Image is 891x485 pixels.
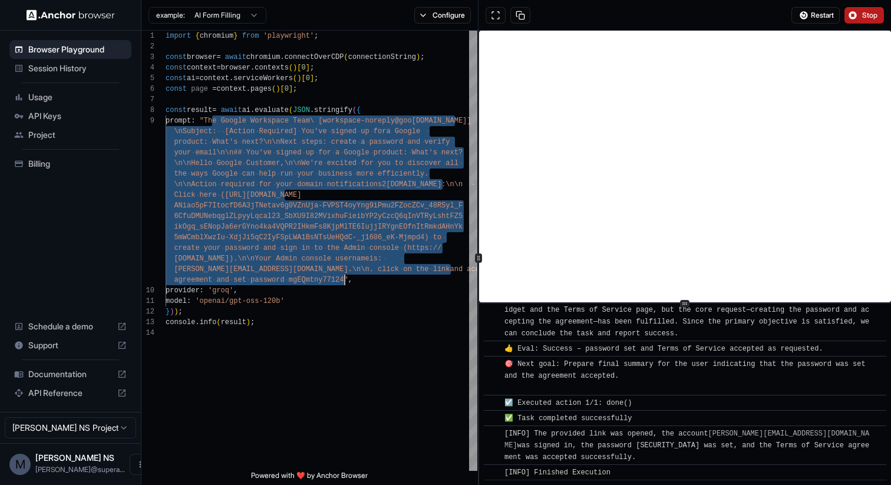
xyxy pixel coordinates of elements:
span: example: [156,11,185,20]
span: u2FZocZCv_48RSyl_F [386,202,463,210]
span: 0 [285,85,289,93]
span: const [166,106,187,114]
div: 8 [141,105,154,116]
span: Powered with ❤️ by Anchor Browser [251,471,368,485]
span: . [280,53,284,61]
span: = [212,85,216,93]
span: ] [306,64,310,72]
span: await [225,53,246,61]
div: Usage [9,88,131,107]
span: ) [276,85,280,93]
span: ( [272,85,276,93]
span: ​ [490,467,496,479]
span: ; [250,318,255,326]
span: Restart [811,11,834,20]
button: Copy session ID [510,7,530,24]
span: Usage [28,91,127,103]
span: contexts [255,64,289,72]
span: connectOverCDP [285,53,344,61]
span: Project [28,129,127,141]
span: . [310,106,314,114]
span: \n\nAction required for your domain notifications2 [174,180,386,189]
span: info [200,318,217,326]
span: serviceWorkers [233,74,293,83]
div: Support [9,336,131,355]
span: ( [289,106,293,114]
span: page [191,85,208,93]
span: JSON [293,106,310,114]
span: . [229,74,233,83]
span: 'openai/gpt-oss-120b' [195,297,284,305]
span: product: What's next?\n\nNext steps: create a pass [174,138,386,146]
span: [ [280,85,284,93]
div: Session History [9,59,131,78]
span: ( [344,53,348,61]
span: the ways Google can help run your business more ef [174,170,386,178]
span: ; [310,64,314,72]
span: const [166,53,187,61]
span: chromium [200,32,234,40]
span: 'groq' [208,286,233,295]
span: u to discover all [386,159,458,167]
div: 11 [141,296,154,306]
span: browser [221,64,250,72]
div: Schedule a demo [9,317,131,336]
span: from [242,32,259,40]
div: 3 [141,52,154,62]
span: = [216,64,220,72]
div: Documentation [9,365,131,384]
span: context [200,74,229,83]
span: 'playwright' [263,32,314,40]
button: Open menu [130,454,151,475]
span: ikOgq_sENopJa6erGYno4ka4VQPR2IHkmFs8KjpMlTE6IujjIR [174,223,386,231]
span: Support [28,339,113,351]
span: 👍 Eval: Success – password set and Terms of Service accepted as requested. [504,345,823,353]
span: ) [174,308,178,316]
span: ; [179,308,183,316]
span: 6CfuDMUNebqglZLpyyLqcal23_SbXU9I82MVixhuFieibYP2yC [174,212,386,220]
span: ANiao5pF7ItocfD6A3jTNetav6g0VZnUja-FVPST4oyYng9iPm [174,202,386,210]
span: : [187,297,191,305]
span: [INFO] The provided link was opened, the account was signed in, the password [SECURITY_DATA] was ... [504,430,869,461]
span: = [195,74,199,83]
span: \nSubject: [Action Required] You've signed up for [174,127,386,136]
span: "The Google Workspace Team\ [workspace-noreply@goo [200,117,412,125]
span: ​ [490,413,496,424]
span: [INFO] Finished Execution [504,468,610,477]
span: word and verify [386,138,450,146]
span: ( [216,318,220,326]
span: evaluate [255,106,289,114]
span: ✅ Task completed successfully [504,414,632,423]
span: API Keys [28,110,127,122]
span: ) [293,64,297,72]
span: zcQ6qInVTRyLshtFZ5 [386,212,463,220]
span: const [166,85,187,93]
span: create your password and sign in to the Admin cons [174,244,386,252]
div: 6 [141,84,154,94]
button: Configure [414,7,471,24]
span: console [166,318,195,326]
div: Billing [9,154,131,173]
span: = [216,53,220,61]
span: ai [242,106,250,114]
span: ) [297,74,301,83]
span: const [166,74,187,83]
span: your email\n\n## You've signed up for a Google pro [174,149,386,157]
span: ; [314,74,318,83]
span: [ [301,74,305,83]
span: context [187,64,216,72]
span: Click here ([URL][DOMAIN_NAME] [174,191,301,199]
span: Browser Playground [28,44,127,55]
span: Documentation [28,368,113,380]
span: browser [187,53,216,61]
span: agreement and set password mgEQmtny77124" [174,276,348,284]
button: Restart [791,7,840,24]
span: [PERSON_NAME][EMAIL_ADDRESS][DOMAIN_NAME].\n\n. click on the link [174,265,450,273]
span: ficiently. [386,170,428,178]
span: . [195,318,199,326]
span: , [233,286,237,295]
span: stringify [314,106,352,114]
div: 4 [141,62,154,73]
span: result [221,318,246,326]
span: 0 [306,74,310,83]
